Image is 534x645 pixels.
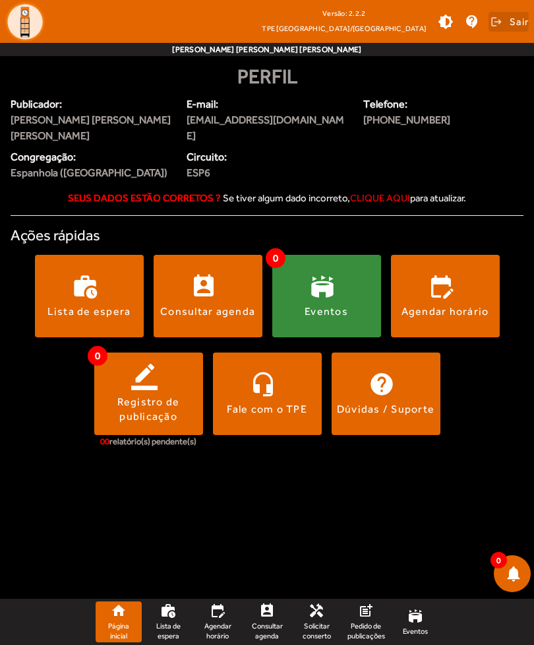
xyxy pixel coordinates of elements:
span: Solicitar conserto [299,621,334,640]
span: [PHONE_NUMBER] [363,112,480,128]
div: Dúvidas / Suporte [337,402,434,417]
mat-icon: edit_calendar [210,603,225,619]
a: Agendar horário [194,601,241,642]
a: Eventos [392,601,438,642]
a: Consultar agenda [244,601,290,642]
div: Fale com o TPE [227,402,307,417]
button: Registro de publicação [94,353,203,435]
div: Agendar horário [401,304,489,319]
a: Pedido de publicações [343,601,389,642]
button: Consultar agenda [154,255,262,337]
span: TPE [GEOGRAPHIC_DATA]/[GEOGRAPHIC_DATA] [262,22,426,35]
span: Espanhola ([GEOGRAPHIC_DATA]) [11,165,167,181]
a: Página inicial [96,601,142,642]
img: Logo TPE [5,2,45,42]
span: Pedido de publicações [347,621,385,640]
span: E-mail: [187,96,347,112]
span: 0 [490,552,507,568]
div: relatório(s) pendente(s) [100,435,196,448]
mat-icon: handyman [309,603,324,619]
div: Lista de espera [47,304,131,319]
div: Consultar agenda [160,304,255,319]
mat-icon: home [111,603,127,619]
span: [EMAIL_ADDRESS][DOMAIN_NAME] [187,112,347,144]
a: Lista de espera [145,601,191,642]
h4: Ações rápidas [11,226,523,244]
span: Telefone: [363,96,480,112]
span: Publicador: [11,96,171,112]
span: 0 [266,248,285,268]
strong: Seus dados estão corretos ? [68,192,221,203]
span: Agendar horário [200,621,235,640]
button: Sair [489,12,529,32]
span: Congregação: [11,149,171,165]
mat-icon: perm_contact_calendar [259,603,275,619]
a: Solicitar conserto [293,601,340,642]
span: [PERSON_NAME] [PERSON_NAME] [PERSON_NAME] [11,112,171,144]
span: Sair [510,11,529,32]
mat-icon: stadium [407,608,423,624]
span: ESP6 [187,165,259,181]
div: Perfil [11,61,523,91]
mat-icon: work_history [160,603,176,619]
div: Versão: 2.2.2 [262,5,426,22]
span: Circuito: [187,149,259,165]
span: Lista de espera [150,621,186,640]
span: Se tiver algum dado incorreto, para atualizar. [223,192,466,203]
button: Eventos [272,255,381,337]
button: Lista de espera [35,255,144,337]
button: Fale com o TPE [213,353,322,435]
button: Dúvidas / Suporte [332,353,440,435]
span: clique aqui [350,192,410,203]
span: Página inicial [101,621,136,640]
div: Registro de publicação [94,395,203,424]
span: 0 [88,346,107,366]
button: Agendar horário [391,255,500,337]
span: Consultar agenda [249,621,285,640]
div: Eventos [305,304,348,319]
mat-icon: post_add [358,603,374,619]
span: 00 [100,436,109,446]
span: Eventos [403,627,428,636]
